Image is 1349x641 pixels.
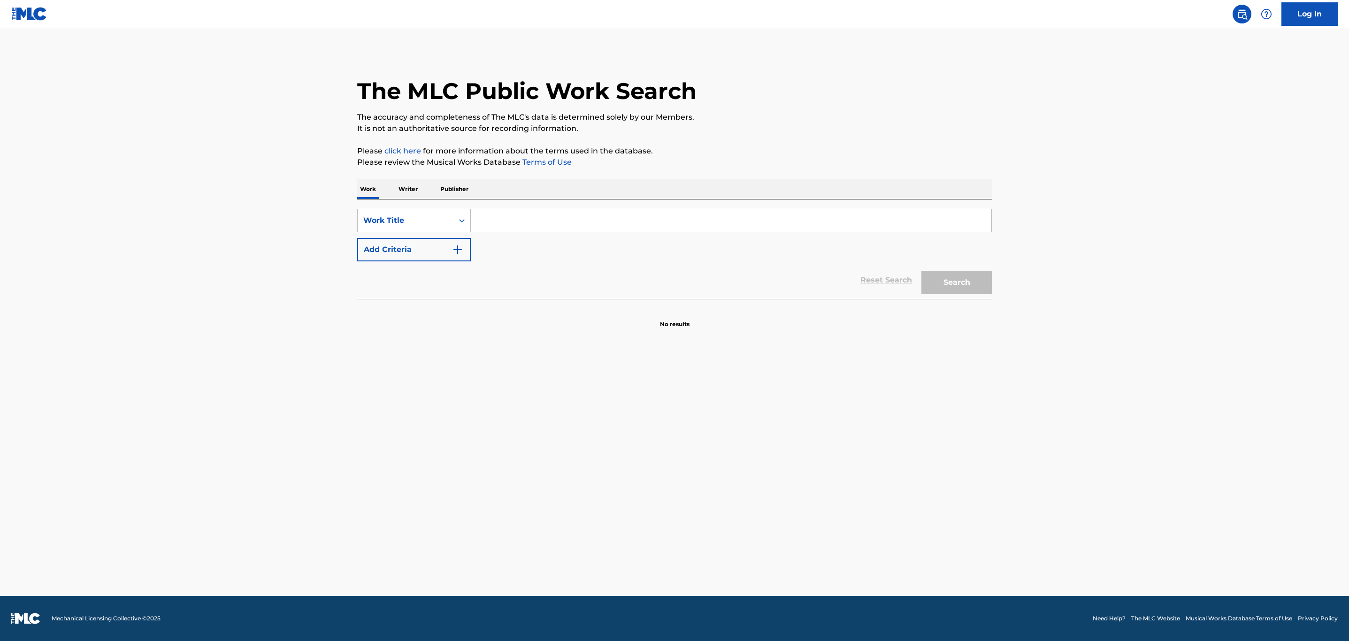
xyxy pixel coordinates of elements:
[452,244,463,255] img: 9d2ae6d4665cec9f34b9.svg
[1257,5,1276,23] div: Help
[1298,614,1338,623] a: Privacy Policy
[357,157,992,168] p: Please review the Musical Works Database
[11,7,47,21] img: MLC Logo
[357,123,992,134] p: It is not an authoritative source for recording information.
[437,179,471,199] p: Publisher
[660,309,690,328] p: No results
[357,179,379,199] p: Work
[357,77,697,105] h1: The MLC Public Work Search
[1093,614,1126,623] a: Need Help?
[1261,8,1272,20] img: help
[11,613,40,624] img: logo
[357,238,471,261] button: Add Criteria
[384,146,421,155] a: click here
[1281,2,1338,26] a: Log In
[357,209,992,299] form: Search Form
[363,215,448,226] div: Work Title
[357,145,992,157] p: Please for more information about the terms used in the database.
[357,112,992,123] p: The accuracy and completeness of The MLC's data is determined solely by our Members.
[1233,5,1251,23] a: Public Search
[1236,8,1248,20] img: search
[521,158,572,167] a: Terms of Use
[1186,614,1292,623] a: Musical Works Database Terms of Use
[1131,614,1180,623] a: The MLC Website
[52,614,161,623] span: Mechanical Licensing Collective © 2025
[396,179,421,199] p: Writer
